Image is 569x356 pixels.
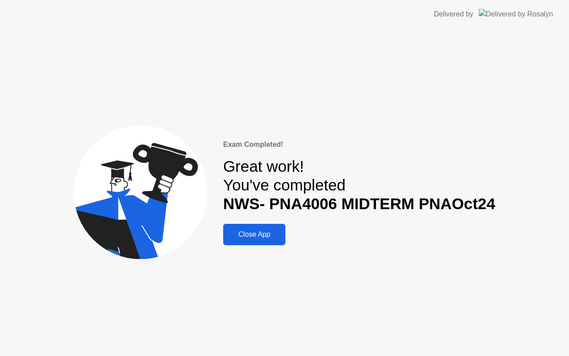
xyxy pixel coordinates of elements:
b: NWS- PNA4006 MIDTERM PNAOct24 [223,195,495,212]
button: Close App [223,224,285,245]
div: Exam Completed! [223,139,495,150]
div: Close App [226,231,283,239]
div: Great work! You've completed [223,157,495,214]
img: Delivered by Rosalyn [479,9,553,19]
div: Delivered by [434,9,473,20]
